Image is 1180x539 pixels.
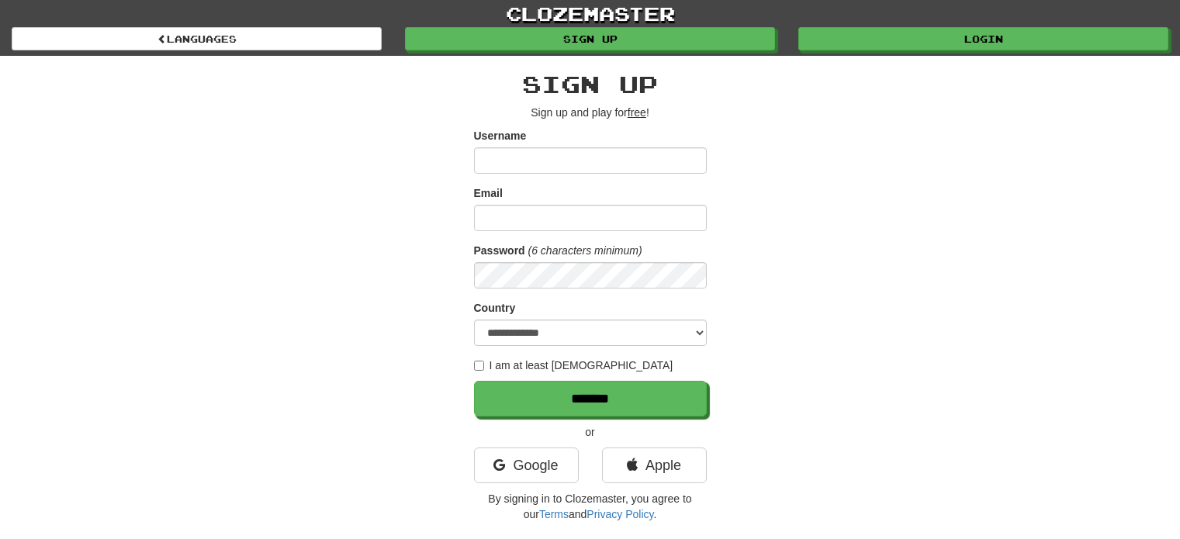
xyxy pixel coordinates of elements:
[587,508,653,520] a: Privacy Policy
[474,71,707,97] h2: Sign up
[474,358,673,373] label: I am at least [DEMOGRAPHIC_DATA]
[474,447,579,483] a: Google
[474,128,527,143] label: Username
[602,447,707,483] a: Apple
[474,424,707,440] p: or
[474,361,484,371] input: I am at least [DEMOGRAPHIC_DATA]
[539,508,569,520] a: Terms
[528,244,642,257] em: (6 characters minimum)
[474,185,503,201] label: Email
[474,300,516,316] label: Country
[474,243,525,258] label: Password
[474,105,707,120] p: Sign up and play for !
[474,491,707,522] p: By signing in to Clozemaster, you agree to our and .
[405,27,775,50] a: Sign up
[628,106,646,119] u: free
[12,27,382,50] a: Languages
[798,27,1168,50] a: Login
